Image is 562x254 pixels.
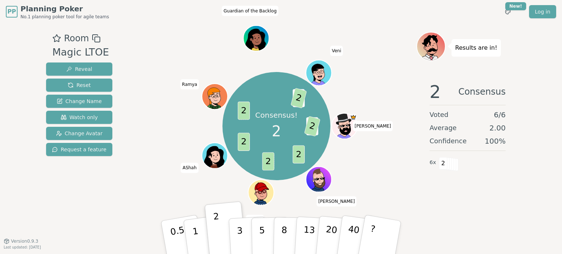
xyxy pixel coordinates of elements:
[4,245,41,249] span: Last updated: [DATE]
[52,146,106,153] span: Request a feature
[249,181,273,205] button: Click to change your avatar
[238,133,250,151] span: 2
[316,196,357,206] span: Click to change your name
[304,116,321,136] span: 2
[52,45,109,60] div: Magic LTOE
[501,5,514,18] button: New!
[46,79,112,92] button: Reset
[255,110,298,121] p: Consensus!
[430,123,457,133] span: Average
[262,152,274,171] span: 2
[505,2,526,10] div: New!
[213,211,222,251] p: 2
[293,145,305,164] span: 2
[11,238,38,244] span: Version 0.9.3
[350,114,357,121] span: Tim is the host
[46,143,112,156] button: Request a feature
[238,102,250,120] span: 2
[181,163,198,173] span: Click to change your name
[439,157,447,170] span: 2
[56,130,103,137] span: Change Avatar
[455,43,497,53] p: Results are in!
[66,65,92,73] span: Reveal
[246,215,264,225] span: Click to change your name
[353,121,393,131] span: Click to change your name
[68,81,91,89] span: Reset
[529,5,556,18] a: Log in
[20,14,109,20] span: No.1 planning poker tool for agile teams
[20,4,109,14] span: Planning Poker
[222,6,278,16] span: Click to change your name
[46,62,112,76] button: Reveal
[46,111,112,124] button: Watch only
[4,238,38,244] button: Version0.9.3
[430,83,441,101] span: 2
[46,95,112,108] button: Change Name
[430,110,449,120] span: Voted
[330,46,343,56] span: Click to change your name
[61,114,98,121] span: Watch only
[64,32,89,45] span: Room
[6,4,109,20] a: PPPlanning PokerNo.1 planning poker tool for agile teams
[494,110,506,120] span: 6 / 6
[430,136,467,146] span: Confidence
[458,83,506,101] span: Consensus
[52,32,61,45] button: Add as favourite
[46,127,112,140] button: Change Avatar
[485,136,506,146] span: 100 %
[7,7,16,16] span: PP
[291,88,307,108] span: 2
[180,79,199,90] span: Click to change your name
[430,159,436,167] span: 6 x
[57,98,102,105] span: Change Name
[272,120,281,142] span: 2
[489,123,506,133] span: 2.00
